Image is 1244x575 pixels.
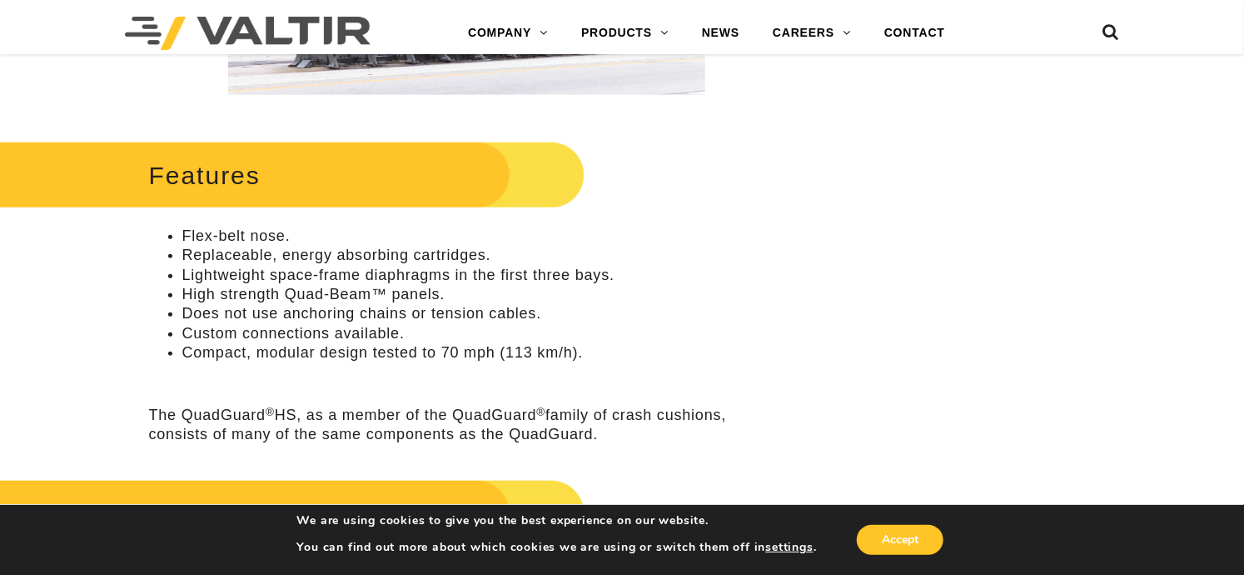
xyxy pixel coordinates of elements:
li: Compact, modular design tested to 70 mph (113 km/h). [182,343,785,362]
a: CONTACT [868,17,962,50]
button: Accept [857,525,943,555]
sup: ® [266,406,275,418]
p: We are using cookies to give you the best experience on our website. [297,513,817,528]
li: Lightweight space-frame diaphragms in the first three bays. [182,266,785,285]
a: PRODUCTS [565,17,685,50]
li: Replaceable, energy absorbing cartridges. [182,246,785,265]
a: COMPANY [451,17,565,50]
li: Custom connections available. [182,324,785,343]
li: Does not use anchoring chains or tension cables. [182,304,785,323]
li: Flex-belt nose. [182,227,785,246]
a: NEWS [685,17,756,50]
a: CAREERS [756,17,868,50]
li: High strength Quad-Beam™ panels. [182,285,785,304]
p: The QuadGuard HS, as a member of the QuadGuard family of crash cushions, consists of many of the ... [149,406,785,445]
img: Valtir [125,17,371,50]
sup: ® [536,406,545,418]
p: You can find out more about which cookies we are using or switch them off in . [297,540,817,555]
button: settings [765,540,813,555]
